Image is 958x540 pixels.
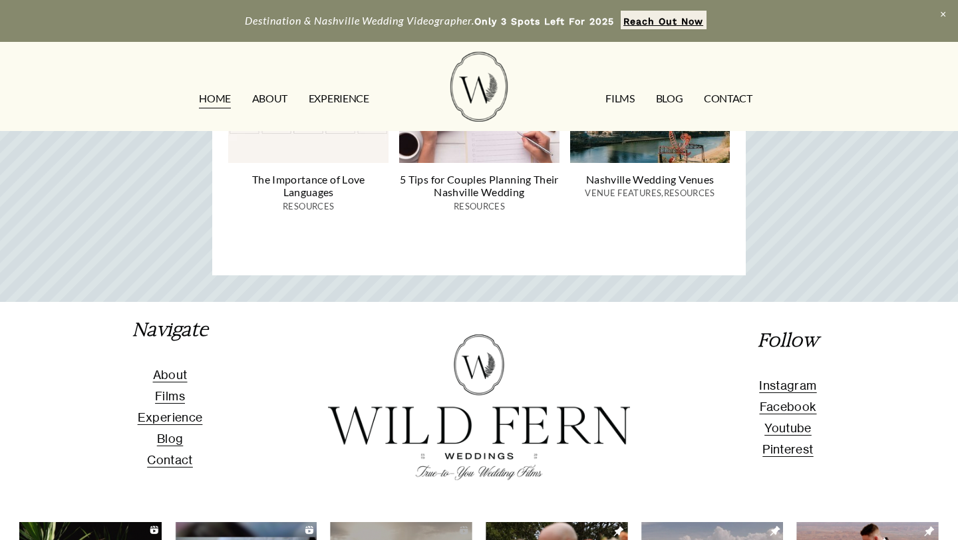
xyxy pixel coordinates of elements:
[704,88,752,110] a: CONTACT
[147,450,192,471] a: Contact
[132,318,208,341] em: Navigate
[454,201,505,211] a: RESOURCES
[283,201,334,211] a: RESOURCES
[450,52,508,122] img: Wild Fern Weddings
[623,16,703,27] strong: Reach Out Now
[760,396,817,418] a: Facebook
[153,368,188,382] span: About
[586,173,715,186] a: Nashville Wedding Venues
[309,88,369,110] a: EXPERIENCE
[400,173,559,198] a: 5 Tips for Couples Planning Their Nashville Wedding
[157,428,183,450] a: Blog
[762,442,813,456] span: Pinterest
[585,188,661,198] a: VENUE FEATURES
[199,88,231,110] a: HOME
[621,11,707,29] a: Reach Out Now
[155,386,185,407] a: Films
[656,88,683,110] a: Blog
[758,329,818,352] em: Follow
[759,378,816,392] span: Instagram
[759,375,816,396] a: Instagram
[155,389,185,403] span: Films
[605,88,634,110] a: FILMS
[764,418,811,439] a: Youtube
[664,188,715,198] a: RESOURCES
[585,187,715,199] span: ,
[764,421,811,435] span: Youtube
[138,407,203,428] a: Experience
[252,88,287,110] a: ABOUT
[760,400,817,414] span: Facebook
[147,453,192,467] span: Contact
[762,439,813,460] a: Pinterest
[138,410,203,424] span: Experience
[252,173,365,198] a: The Importance of Love Languages
[157,432,183,446] span: Blog
[153,364,188,386] a: About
